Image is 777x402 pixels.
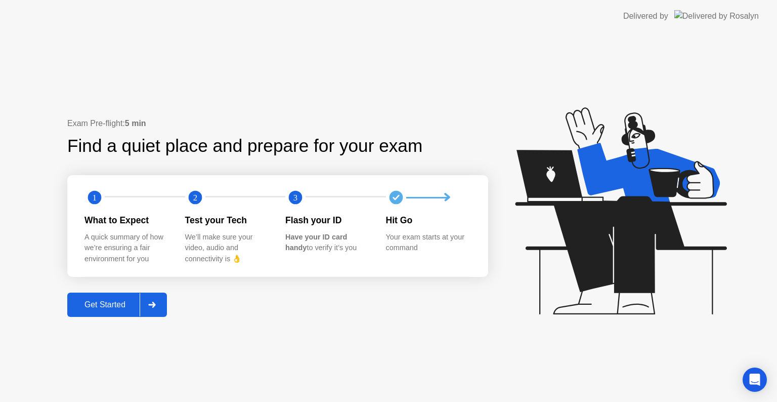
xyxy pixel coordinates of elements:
div: What to Expect [84,214,169,227]
div: to verify it’s you [285,232,370,254]
button: Get Started [67,293,167,317]
text: 1 [93,193,97,203]
div: Get Started [70,300,140,309]
img: Delivered by Rosalyn [674,10,759,22]
div: Flash your ID [285,214,370,227]
b: Have your ID card handy [285,233,347,252]
div: A quick summary of how we’re ensuring a fair environment for you [84,232,169,265]
div: Exam Pre-flight: [67,117,488,130]
div: Delivered by [623,10,668,22]
div: Find a quiet place and prepare for your exam [67,133,424,159]
div: Hit Go [386,214,470,227]
div: Test your Tech [185,214,270,227]
text: 2 [193,193,197,203]
b: 5 min [125,119,146,128]
div: Open Intercom Messenger [743,368,767,392]
div: Your exam starts at your command [386,232,470,254]
text: 3 [293,193,297,203]
div: We’ll make sure your video, audio and connectivity is 👌 [185,232,270,265]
